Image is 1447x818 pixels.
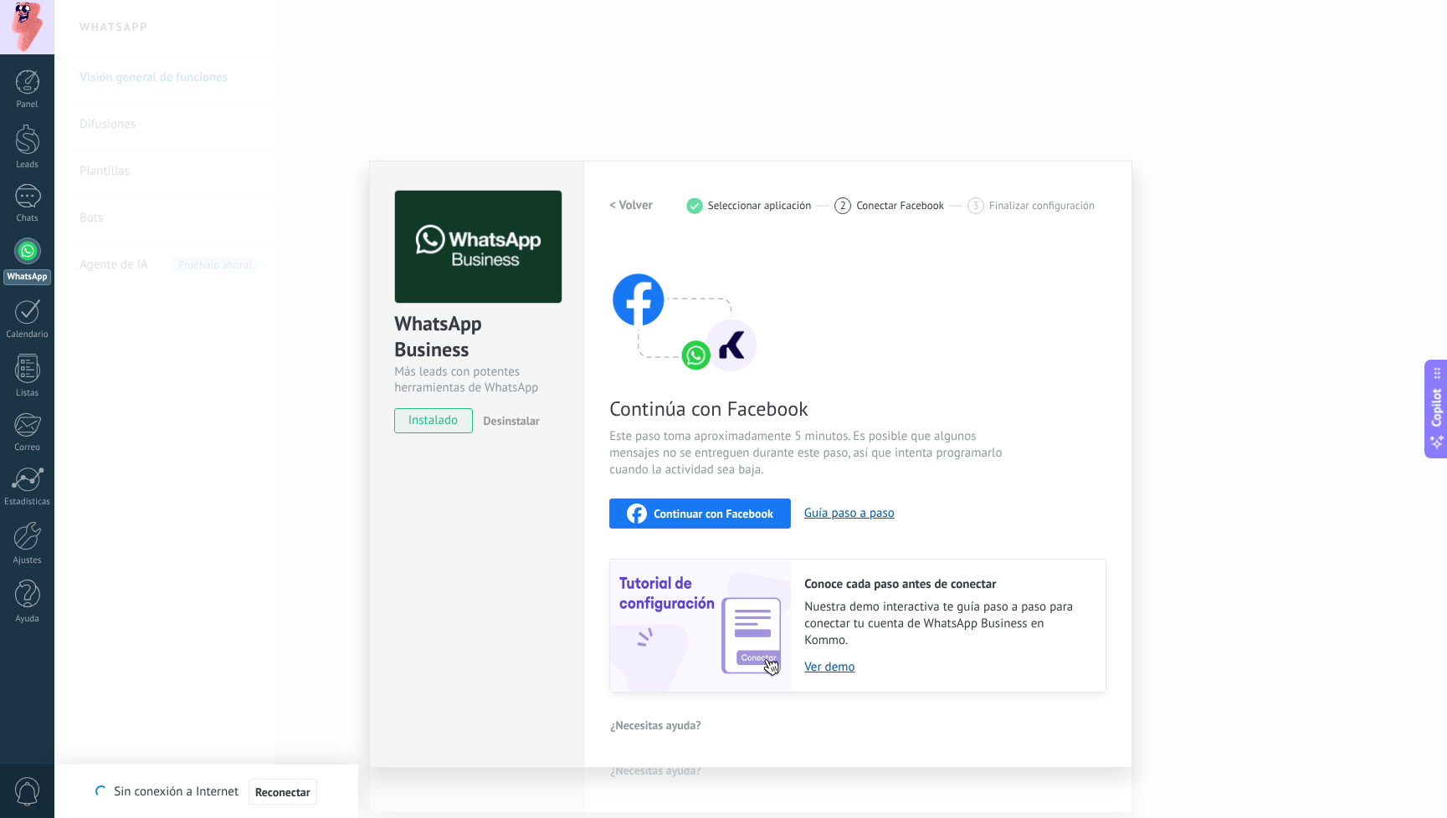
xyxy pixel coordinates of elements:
div: Correo [3,442,52,453]
span: Copilot [1429,389,1445,427]
span: Finalizar configuración [989,199,1095,212]
button: Desinstalar [477,408,540,433]
span: Este paso toma aproximadamente 5 minutos. Es posible que algunos mensajes no se entreguen durante... [609,428,1008,478]
span: Seleccionar aplicación [708,199,812,212]
button: Guía paso a paso [804,505,895,521]
div: Chats [3,213,52,224]
button: ¿Necesitas ayuda? [609,713,702,738]
img: logo_main.png [395,191,562,304]
div: Calendario [3,330,52,340]
span: Continuar con Facebook [654,508,773,519]
span: 3 [972,198,978,212]
div: WhatsApp [3,269,51,285]
button: < Volver [609,191,653,221]
div: WhatsApp Business [394,310,559,364]
span: instalado [395,408,471,433]
img: connect with facebook [609,241,760,375]
div: Listas [3,388,52,399]
a: Ver demo [804,659,1089,675]
div: Estadísticas [3,497,52,508]
span: Desinstalar [484,413,540,428]
span: Nuestra demo interactiva te guía paso a paso para conectar tu cuenta de WhatsApp Business en Kommo. [804,599,1089,649]
div: Más leads con potentes herramientas de WhatsApp [394,364,559,396]
button: Continuar con Facebook [609,498,791,529]
button: Reconectar [249,779,317,805]
span: Conectar Facebook [856,199,944,212]
span: ¿Necesitas ayuda? [610,719,701,731]
span: Continúa con Facebook [609,396,1008,422]
span: 2 [840,198,846,212]
div: Ajustes [3,555,52,566]
div: Ayuda [3,614,52,625]
h2: < Volver [609,197,653,213]
div: Sin conexión a Internet [95,778,316,805]
span: Reconectar [255,786,310,798]
div: Panel [3,100,52,110]
h2: Conoce cada paso antes de conectar [804,576,1089,592]
div: Leads [3,160,52,171]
